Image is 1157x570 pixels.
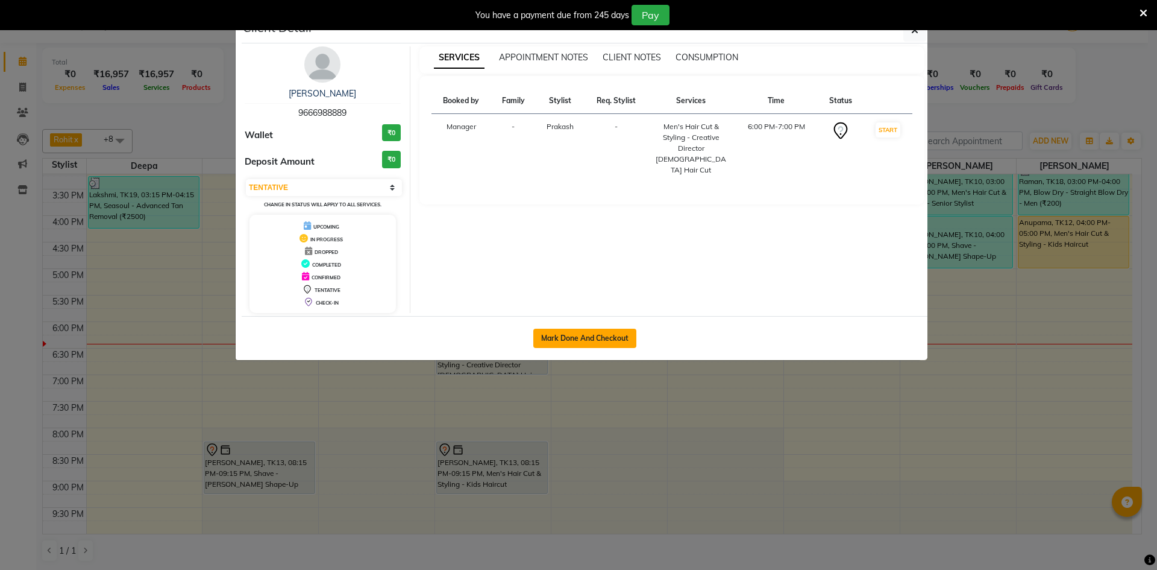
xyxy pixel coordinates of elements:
[382,151,401,168] h3: ₹0
[298,107,346,118] span: 9666988889
[264,201,381,207] small: Change in status will apply to all services.
[316,300,339,306] span: CHECK-IN
[648,88,734,114] th: Services
[312,274,340,280] span: CONFIRMED
[431,88,492,114] th: Booked by
[876,122,900,138] button: START
[289,88,356,99] a: [PERSON_NAME]
[656,121,727,176] div: Men's Hair Cut & Styling - Creative Director [DEMOGRAPHIC_DATA] Hair Cut
[312,262,341,268] span: COMPLETED
[632,5,669,25] button: Pay
[585,114,648,183] td: -
[304,46,340,83] img: avatar
[547,122,574,131] span: Prakash
[245,155,315,169] span: Deposit Amount
[533,329,636,348] button: Mark Done And Checkout
[475,9,629,22] div: You have a payment due from 245 days
[491,114,535,183] td: -
[819,88,863,114] th: Status
[310,236,343,242] span: IN PROGRESS
[315,287,340,293] span: TENTATIVE
[491,88,535,114] th: Family
[734,88,819,114] th: Time
[315,249,338,255] span: DROPPED
[382,124,401,142] h3: ₹0
[585,88,648,114] th: Req. Stylist
[499,52,588,63] span: APPOINTMENT NOTES
[245,128,273,142] span: Wallet
[434,47,484,69] span: SERVICES
[313,224,339,230] span: UPCOMING
[734,114,819,183] td: 6:00 PM-7:00 PM
[676,52,738,63] span: CONSUMPTION
[431,114,492,183] td: Manager
[535,88,585,114] th: Stylist
[603,52,661,63] span: CLIENT NOTES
